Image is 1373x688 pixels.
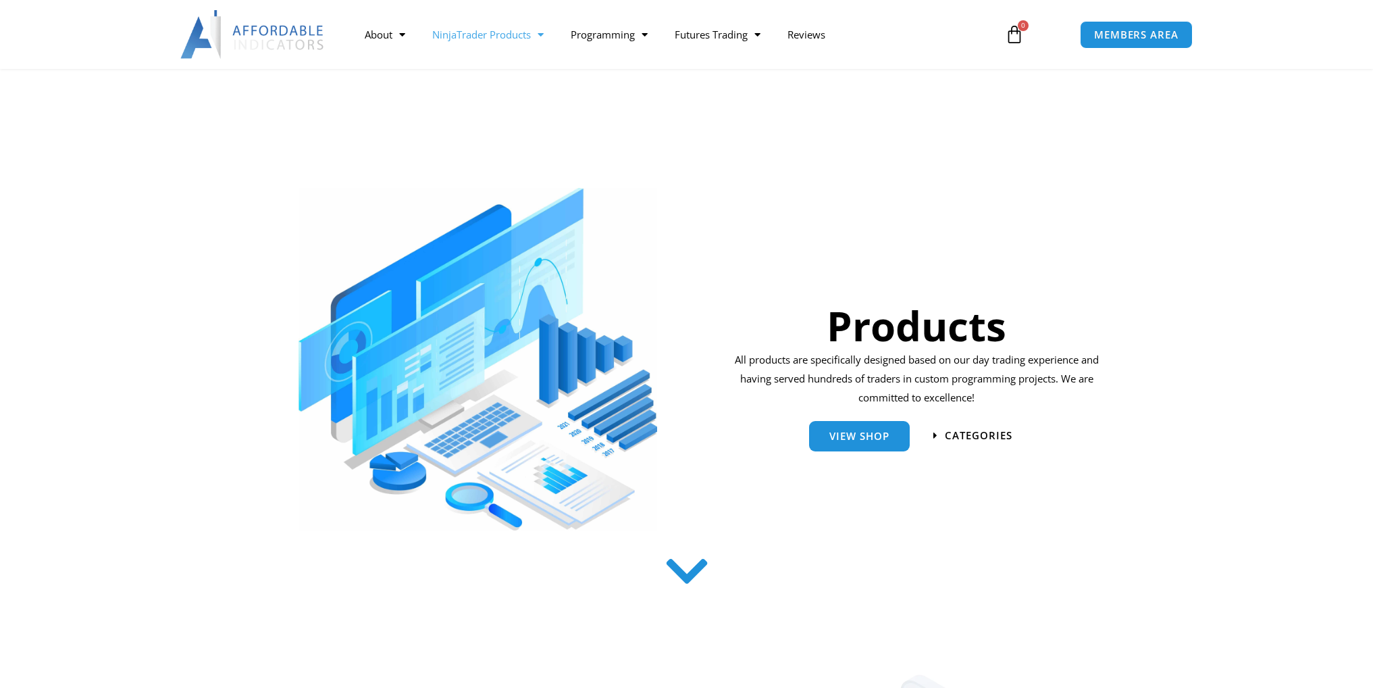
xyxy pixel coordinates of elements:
[661,19,774,50] a: Futures Trading
[351,19,419,50] a: About
[945,431,1012,441] span: categories
[809,421,910,451] a: View Shop
[299,188,657,531] img: ProductsSection scaled | Affordable Indicators – NinjaTrader
[1094,30,1178,40] span: MEMBERS AREA
[933,431,1012,441] a: categories
[351,19,989,50] nav: Menu
[985,15,1044,54] a: 0
[180,10,326,59] img: LogoAI | Affordable Indicators – NinjaTrader
[1080,21,1193,49] a: MEMBERS AREA
[774,19,839,50] a: Reviews
[829,431,889,441] span: View Shop
[730,297,1104,354] h1: Products
[730,351,1104,408] p: All products are specifically designed based on our day trading experience and having served hund...
[1018,20,1029,31] span: 0
[557,19,661,50] a: Programming
[419,19,557,50] a: NinjaTrader Products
